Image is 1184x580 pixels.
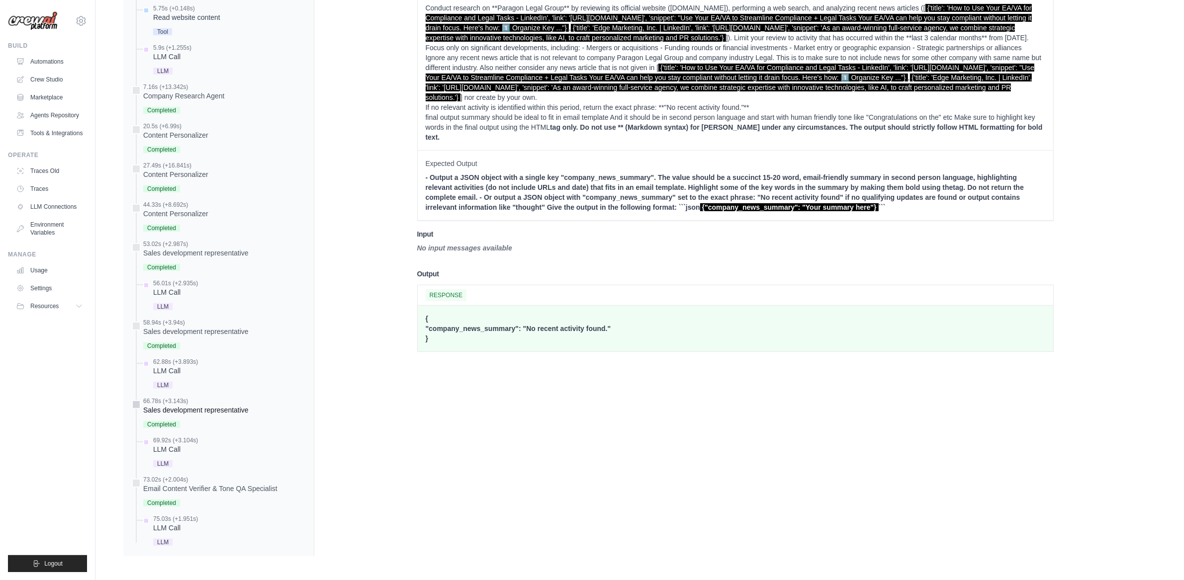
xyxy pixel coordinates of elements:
[426,64,1034,82] span: {'title': 'How to Use Your EA/VA for Compliance and Legal Tasks - LinkedIn', 'link': '[URL][DOMAI...
[143,397,249,405] div: 66.78s (+3.143s)
[700,203,879,211] span: {"company_news_summary": "Your summary here"}
[426,3,1045,142] p: Conduct research on **Paragon Legal Group** by reviewing its official website ([DOMAIN_NAME]), pe...
[153,68,173,75] span: LLM
[153,12,220,22] div: Read website content
[143,185,180,192] span: Completed
[143,476,277,484] div: 73.02s (+2.004s)
[12,181,87,197] a: Traces
[153,4,220,12] div: 5.75s (+0.148s)
[153,382,173,389] span: LLM
[153,444,198,454] div: LLM Call
[417,243,1054,253] div: No input messages available
[1134,532,1184,580] iframe: Chat Widget
[12,89,87,105] a: Marketplace
[143,319,249,327] div: 58.94s (+3.94s)
[153,28,172,35] span: Tool
[12,72,87,87] a: Crew Studio
[143,130,208,140] div: Content Personalizer
[8,151,87,159] div: Operate
[12,298,87,314] button: Resources
[143,146,180,153] span: Completed
[12,217,87,241] a: Environment Variables
[153,358,198,366] div: 62.88s (+3.893s)
[143,169,208,179] div: Content Personalizer
[12,199,87,215] a: LLM Connections
[426,24,1015,42] span: {'title': 'Edge Marketing, Inc. | LinkedIn', 'link': '[URL][DOMAIN_NAME]', 'snippet': 'As an awar...
[143,499,180,506] span: Completed
[12,163,87,179] a: Traces Old
[143,484,277,494] div: Email Content Verifier & Tone QA Specialist
[44,560,63,568] span: Logout
[426,74,1032,101] span: {'title': 'Edge Marketing, Inc. | LinkedIn', 'link': '[URL][DOMAIN_NAME]', 'snippet': 'As an awar...
[12,107,87,123] a: Agents Repository
[153,539,173,546] span: LLM
[8,555,87,572] button: Logout
[143,122,208,130] div: 20.5s (+6.99s)
[153,279,198,287] div: 56.01s (+2.935s)
[143,107,180,114] span: Completed
[153,460,173,467] span: LLM
[153,303,173,310] span: LLM
[143,405,249,415] div: Sales development representative
[426,159,1045,168] span: Expected Output
[153,436,198,444] div: 69.92s (+3.104s)
[143,209,208,219] div: Content Personalizer
[12,125,87,141] a: Tools & Integrations
[143,327,249,336] div: Sales development representative
[30,302,59,310] span: Resources
[417,229,1054,239] h3: Input
[143,342,180,349] span: Completed
[12,262,87,278] a: Usage
[143,264,180,271] span: Completed
[143,240,249,248] div: 53.02s (+2.987s)
[12,280,87,296] a: Settings
[153,515,198,523] div: 75.03s (+1.951s)
[8,250,87,258] div: Manage
[153,52,191,62] div: LLM Call
[426,4,1032,32] span: {'title': 'How to Use Your EA/VA for Compliance and Legal Tasks - LinkedIn', 'link': '[URL][DOMAI...
[417,269,1054,279] h3: Output
[8,11,58,31] img: Logo
[143,225,180,232] span: Completed
[143,91,224,101] div: Company Research Agent
[426,289,467,301] span: RESPONSE
[153,366,198,376] div: LLM Call
[143,421,180,428] span: Completed
[143,248,249,258] div: Sales development representative
[426,172,1045,212] p: - Output a JSON object with a single key "company_news_summary". The value should be a succinct 1...
[426,123,1043,141] b: tag only. Do not use ** (Markdown syntax) for [PERSON_NAME] under any circumstances. The output s...
[426,314,1045,343] p: { "company_news_summary": "No recent activity found." }
[8,42,87,50] div: Build
[143,83,224,91] div: 7.16s (+13.342s)
[143,162,208,169] div: 27.49s (+16.841s)
[153,523,198,533] div: LLM Call
[153,44,191,52] div: 5.9s (+1.255s)
[153,287,198,297] div: LLM Call
[143,201,208,209] div: 44.33s (+8.692s)
[12,54,87,70] a: Automations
